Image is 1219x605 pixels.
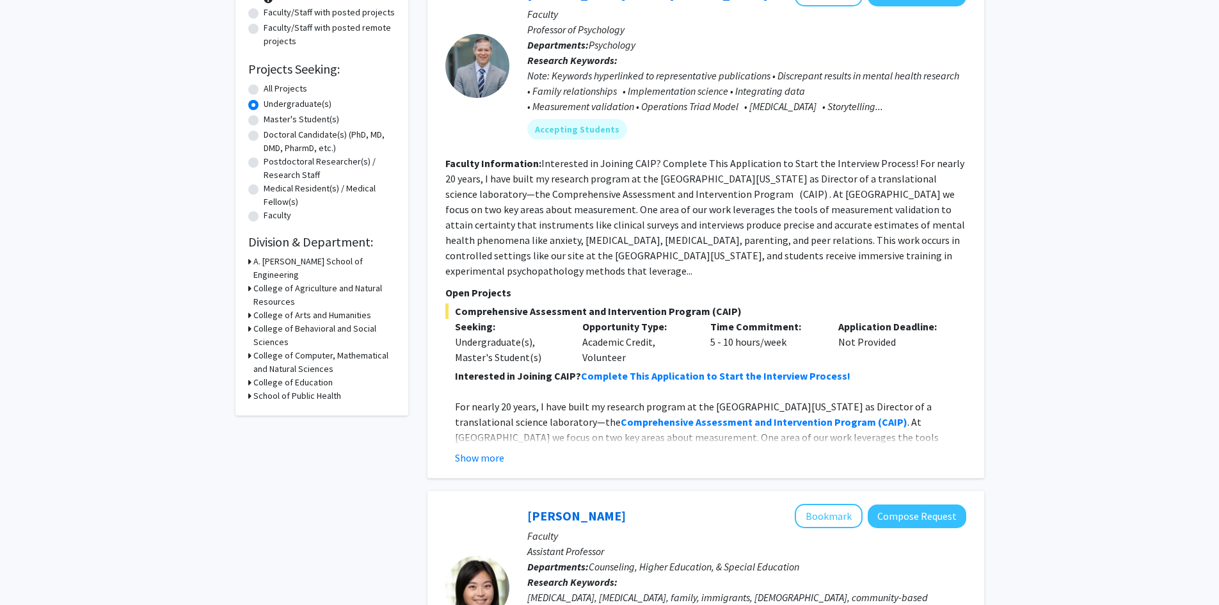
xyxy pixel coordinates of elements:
[527,68,966,114] div: Note: Keywords hyperlinked to representative publications • Discrepant results in mental health r...
[264,155,395,182] label: Postdoctoral Researcher(s) / Research Staff
[527,576,617,588] b: Research Keywords:
[527,544,966,559] p: Assistant Professor
[264,128,395,155] label: Doctoral Candidate(s) (PhD, MD, DMD, PharmD, etc.)
[264,21,395,48] label: Faculty/Staff with posted remote projects
[573,319,701,365] div: Academic Credit, Volunteer
[455,319,564,334] p: Seeking:
[868,504,966,528] button: Compose Request to Veronica Kang
[10,547,54,595] iframe: Chat
[455,450,504,465] button: Show more
[527,6,966,22] p: Faculty
[621,415,876,428] strong: Comprehensive Assessment and Intervention Program
[264,182,395,209] label: Medical Resident(s) / Medical Fellow(s)
[248,234,395,250] h2: Division & Department:
[527,528,966,544] p: Faculty
[445,285,966,300] p: Open Projects
[527,508,626,524] a: [PERSON_NAME]
[527,560,589,573] b: Departments:
[264,113,339,126] label: Master's Student(s)
[264,209,291,222] label: Faculty
[264,82,307,95] label: All Projects
[527,119,627,140] mat-chip: Accepting Students
[253,322,395,349] h3: College of Behavioral and Social Sciences
[264,97,331,111] label: Undergraduate(s)
[455,369,581,382] strong: Interested in Joining CAIP?
[795,504,863,528] button: Add Veronica Kang to Bookmarks
[589,38,635,51] span: Psychology
[582,319,691,334] p: Opportunity Type:
[589,560,799,573] span: Counseling, Higher Education, & Special Education
[878,415,907,428] strong: (CAIP)
[838,319,947,334] p: Application Deadline:
[581,369,850,382] a: Complete This Application to Start the Interview Process!
[253,349,395,376] h3: College of Computer, Mathematical and Natural Sciences
[829,319,957,365] div: Not Provided
[253,376,333,389] h3: College of Education
[621,415,907,428] a: Comprehensive Assessment and Intervention Program (CAIP)
[527,38,589,51] b: Departments:
[253,255,395,282] h3: A. [PERSON_NAME] School of Engineering
[527,22,966,37] p: Professor of Psychology
[264,6,395,19] label: Faculty/Staff with posted projects
[253,389,341,403] h3: School of Public Health
[701,319,829,365] div: 5 - 10 hours/week
[455,334,564,365] div: Undergraduate(s), Master's Student(s)
[710,319,819,334] p: Time Commitment:
[248,61,395,77] h2: Projects Seeking:
[445,157,965,277] fg-read-more: Interested in Joining CAIP? Complete This Application to Start the Interview Process! For nearly ...
[445,303,966,319] span: Comprehensive Assessment and Intervention Program (CAIP)
[253,309,371,322] h3: College of Arts and Humanities
[445,157,541,170] b: Faculty Information:
[253,282,395,309] h3: College of Agriculture and Natural Resources
[527,54,617,67] b: Research Keywords:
